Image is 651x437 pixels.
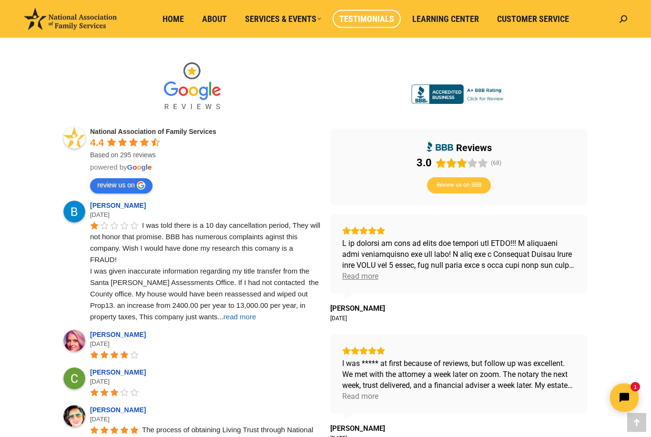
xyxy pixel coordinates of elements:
div: reviews [456,142,492,154]
span: read more [224,313,256,321]
img: National Association of Family Services [24,8,117,30]
img: Accredited A+ with Better Business Bureau [411,85,507,105]
a: Customer Service [490,10,576,28]
a: Learning Center [406,10,486,28]
div: [DATE] [90,377,321,387]
span: Services & Events [245,14,321,24]
span: ... [217,313,224,321]
span: Testimonials [339,14,394,24]
div: Rating: 5.0 out of 5 [342,347,576,356]
span: G [127,163,133,172]
a: [PERSON_NAME] [90,407,149,414]
iframe: Tidio Chat [483,376,647,420]
a: [PERSON_NAME] [90,202,149,210]
div: 3.0 [417,157,432,170]
span: About [202,14,227,24]
span: Learning Center [412,14,479,24]
a: Home [156,10,191,28]
span: g [142,163,146,172]
span: Home [163,14,184,24]
span: o [132,163,137,172]
span: o [137,163,141,172]
a: About [195,10,234,28]
img: Google Reviews [156,56,228,118]
span: Customer Service [497,14,569,24]
div: [DATE] [90,415,321,425]
div: [DATE] [90,211,321,220]
a: Review by Kathryn F [330,425,385,433]
span: [PERSON_NAME] [330,425,385,433]
span: Review us on BBB [437,182,481,190]
div: powered by [90,163,321,173]
div: Read more [342,271,378,282]
div: [DATE] [90,340,321,349]
a: [PERSON_NAME] [90,369,149,376]
a: National Association of Family Services [90,128,216,136]
a: Review by Suzanne W [330,305,385,313]
div: I was ***** at first because of reviews, but follow up was excellent. We met with the attorney a ... [342,358,576,391]
div: Rating: 3.0 out of 5 [417,157,488,170]
a: [PERSON_NAME] [90,331,149,339]
span: (68) [491,160,501,167]
div: Read more [342,391,378,402]
span: 4.4 [90,137,104,148]
span: [PERSON_NAME] [330,305,385,313]
a: review us on [90,179,153,194]
div: [DATE] [330,315,347,323]
button: Review us on BBB [427,178,491,194]
span: l [146,163,148,172]
div: L ip dolorsi am cons ad elits doe tempori utl ETDO!!! M aliquaeni admi veniamquisno exe ull labo!... [342,238,576,271]
div: Rating: 5.0 out of 5 [342,227,576,235]
a: Testimonials [333,10,401,28]
span: I was told there is a 10 day cancellation period, They will not honor that promise. BBB has numer... [90,222,322,321]
div: Based on 295 reviews [90,151,321,160]
span: e [148,163,152,172]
